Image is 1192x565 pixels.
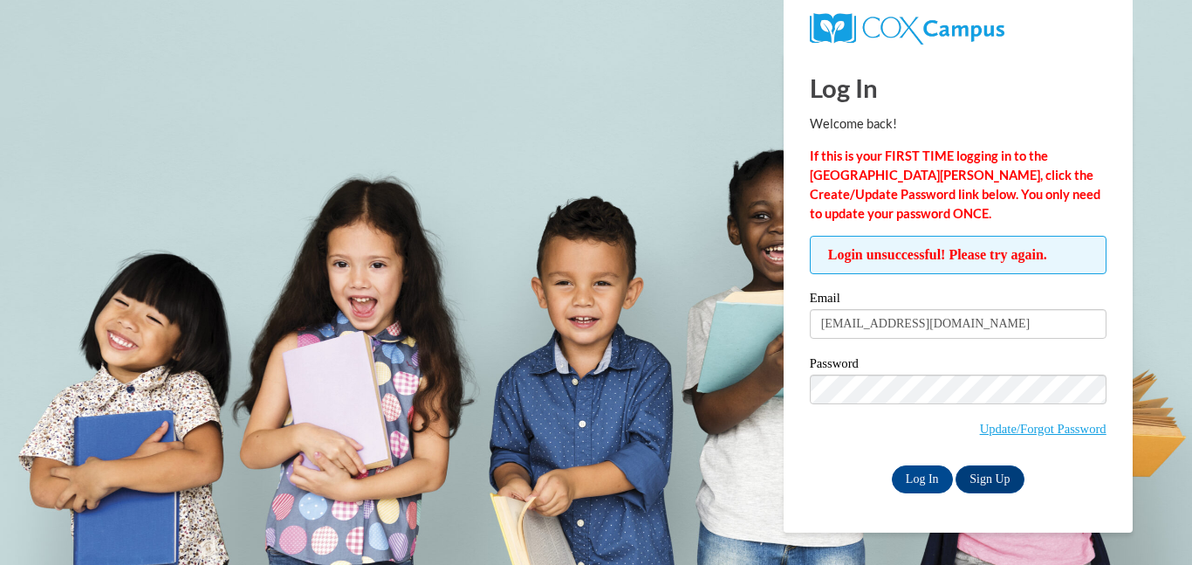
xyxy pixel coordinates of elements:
[810,13,1004,45] img: COX Campus
[810,148,1100,221] strong: If this is your FIRST TIME logging in to the [GEOGRAPHIC_DATA][PERSON_NAME], click the Create/Upd...
[810,292,1106,309] label: Email
[810,20,1004,35] a: COX Campus
[980,422,1106,436] a: Update/Forgot Password
[810,70,1106,106] h1: Log In
[810,236,1106,274] span: Login unsuccessful! Please try again.
[956,465,1024,493] a: Sign Up
[810,114,1106,134] p: Welcome back!
[892,465,953,493] input: Log In
[810,357,1106,375] label: Password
